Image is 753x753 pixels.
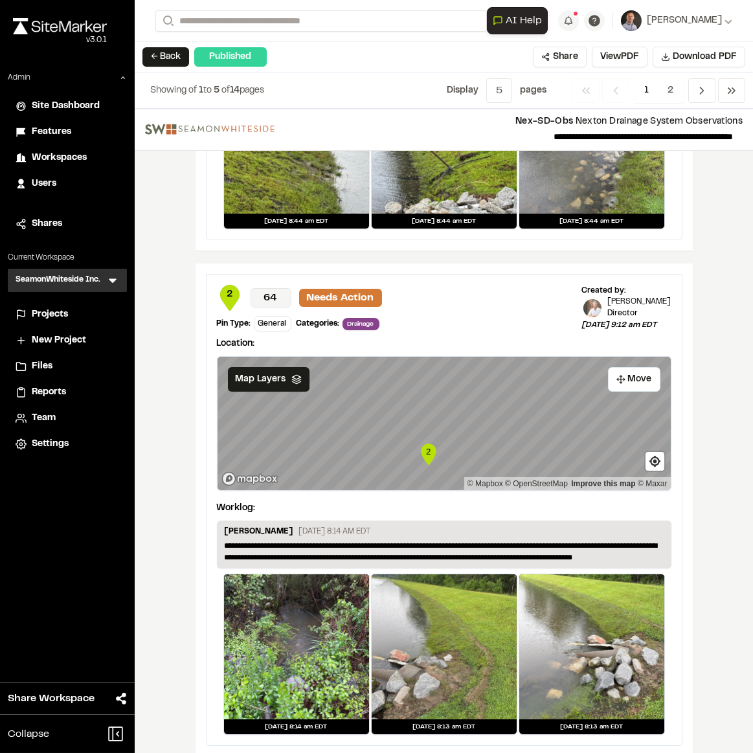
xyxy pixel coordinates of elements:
p: [DATE] 9:12 am EDT [582,319,671,331]
div: General [254,316,291,332]
button: Open AI Assistant [487,7,548,34]
nav: Navigation [572,78,745,103]
span: Reports [32,385,66,399]
button: ViewPDF [592,47,647,67]
p: Location: [217,337,671,351]
span: Workspaces [32,151,87,165]
div: Open AI Assistant [487,7,553,34]
div: [DATE] 8:14 am EDT [224,719,369,734]
a: Map feedback [571,479,635,488]
h3: SeamonWhiteside Inc. [16,274,100,287]
a: [DATE] 8:14 am EDT [223,574,370,735]
span: Users [32,177,56,191]
a: [DATE] 8:13 am EDT [519,574,665,735]
p: Current Workspace [8,252,127,264]
p: Director [608,308,671,319]
a: [DATE] 8:13 am EDT [371,574,517,735]
div: [DATE] 8:44 am EDT [372,214,517,229]
a: Mapbox [467,479,503,488]
a: Workspaces [16,151,119,165]
div: [DATE] 8:44 am EDT [224,214,369,229]
img: rebrand.png [13,18,107,34]
button: 5 [486,78,512,103]
p: [DATE] 8:14 AM EDT [299,526,371,537]
div: [DATE] 8:13 am EDT [372,719,517,734]
button: ← Back [142,47,189,67]
button: Share [533,47,587,67]
span: Settings [32,437,69,451]
p: [PERSON_NAME] [608,297,671,308]
a: Settings [16,437,119,451]
span: 5 [214,87,219,95]
p: [PERSON_NAME] [225,526,294,540]
p: page s [520,84,546,98]
span: 1 [635,78,658,103]
a: Shares [16,217,119,231]
span: Download PDF [673,50,737,64]
p: to of pages [150,84,264,98]
p: Needs Action [299,289,382,307]
span: 2 [658,78,683,103]
span: Map Layers [236,372,286,387]
p: Display [447,84,478,98]
div: Oh geez...please don't... [13,34,107,46]
span: Shares [32,217,62,231]
div: [DATE] 8:44 am EDT [519,214,664,229]
a: Reports [16,385,119,399]
span: Share Workspace [8,691,95,706]
text: 2 [426,447,431,456]
div: Categories: [297,318,340,330]
p: Worklog: [217,501,256,515]
span: AI Help [506,13,542,28]
div: Map marker [419,442,438,467]
span: [PERSON_NAME] [647,14,722,28]
img: User [621,10,642,31]
span: Team [32,411,56,425]
button: Search [155,10,179,32]
button: Find my location [646,452,664,471]
span: Files [32,359,52,374]
a: OpenStreetMap [505,479,568,488]
p: Admin [8,72,30,84]
p: 64 [251,288,291,308]
a: Users [16,177,119,191]
div: Pin Type: [217,318,251,330]
span: Collapse [8,726,49,742]
a: Site Dashboard [16,99,119,113]
span: Site Dashboard [32,99,100,113]
img: file [145,124,275,135]
div: Created by: [582,285,671,297]
span: Nex-SD-Obs [515,118,574,126]
canvas: Map [218,357,672,491]
a: Projects [16,308,119,322]
span: Drainage [343,318,379,330]
button: [PERSON_NAME] [621,10,732,31]
span: New Project [32,333,86,348]
span: Projects [32,308,68,322]
button: Download PDF [653,47,745,67]
p: Nexton Drainage System Observations [285,115,743,129]
a: New Project [16,333,119,348]
a: Maxar [638,479,668,488]
span: Features [32,125,71,139]
span: 2 [217,287,243,302]
button: Move [608,367,660,392]
div: [DATE] 8:13 am EDT [519,719,664,734]
div: Published [194,47,267,67]
a: Team [16,411,119,425]
a: Features [16,125,119,139]
a: Mapbox logo [221,471,278,486]
a: Files [16,359,119,374]
span: 1 [199,87,203,95]
span: 14 [230,87,240,95]
span: Showing of [150,87,199,95]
